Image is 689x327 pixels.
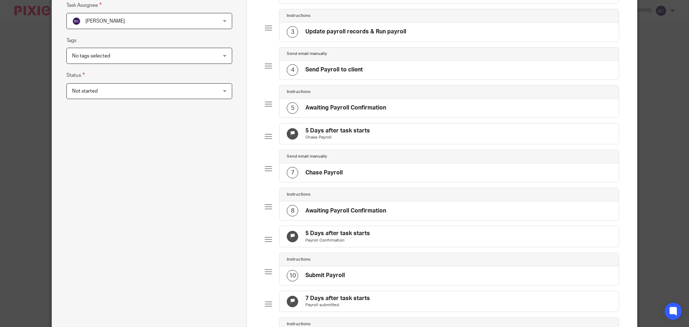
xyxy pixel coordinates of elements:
[66,37,76,44] label: Tags
[287,102,298,114] div: 5
[305,66,363,74] h4: Send Payroll to client
[287,154,327,159] h4: Send email manually
[287,64,298,76] div: 4
[287,321,310,327] h4: Instructions
[305,127,370,135] h4: 5 Days after task starts
[287,270,298,281] div: 10
[287,13,310,19] h4: Instructions
[287,257,310,262] h4: Instructions
[287,192,310,197] h4: Instructions
[305,207,386,215] h4: Awaiting Payroll Confirmation
[305,295,370,302] h4: 7 Days after task starts
[85,19,125,24] span: [PERSON_NAME]
[305,238,370,243] p: Payroll Confirmation
[305,302,370,308] p: Payroll submitted
[287,89,310,95] h4: Instructions
[305,28,406,36] h4: Update payroll records & Run payroll
[305,169,343,177] h4: Chase Payroll
[305,230,370,237] h4: 5 Days after task starts
[287,167,298,178] div: 7
[72,53,110,59] span: No tags selected
[287,26,298,38] div: 3
[305,104,386,112] h4: Awaiting Payroll Confirmation
[66,1,102,9] label: Task Assignee
[72,17,81,25] img: svg%3E
[66,71,85,79] label: Status
[305,272,345,279] h4: Submit Payroll
[287,205,298,216] div: 8
[305,135,370,140] p: Chase Payroll
[287,51,327,57] h4: Send email manually
[72,89,98,94] span: Not started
